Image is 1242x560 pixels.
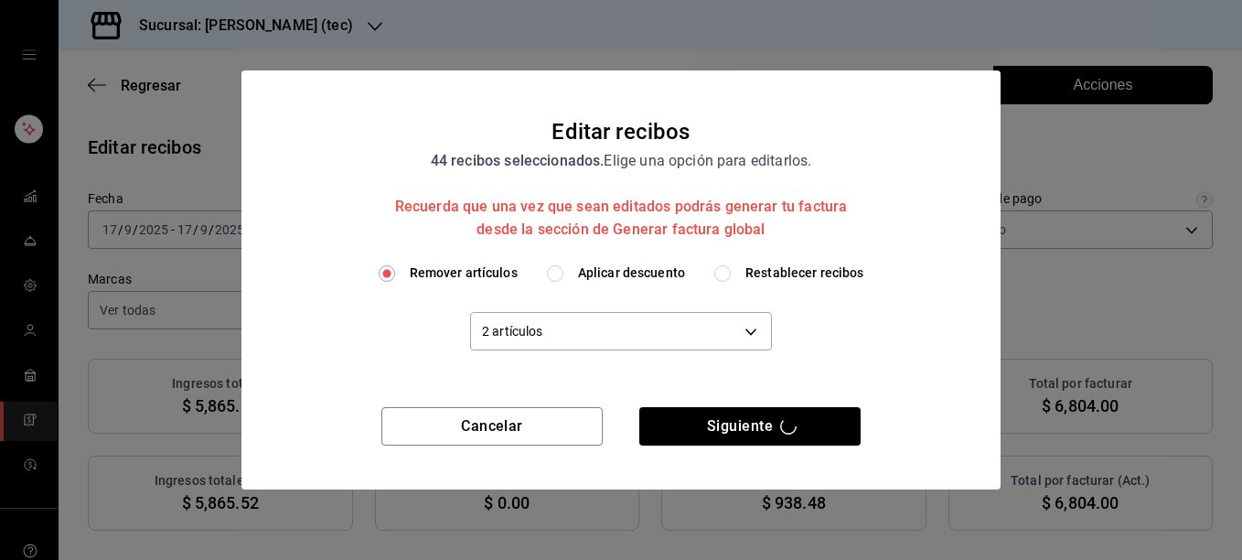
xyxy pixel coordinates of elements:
span: Remover artículos [410,264,518,283]
div: Recuerda que una vez que sean editados podrás generar tu factura desde la sección de Generar fact... [379,195,863,242]
strong: 44 recibos seleccionados. [431,152,605,169]
div: Editar recibos [551,114,690,149]
div: 2 artículos [470,312,772,350]
div: Elige una opción para editarlos. [379,149,863,242]
button: Siguiente [639,407,861,446]
span: Aplicar descuento [578,264,685,283]
div: editionType [263,264,979,283]
span: Restablecer recibos [745,264,864,283]
button: Cancelar [381,407,603,446]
